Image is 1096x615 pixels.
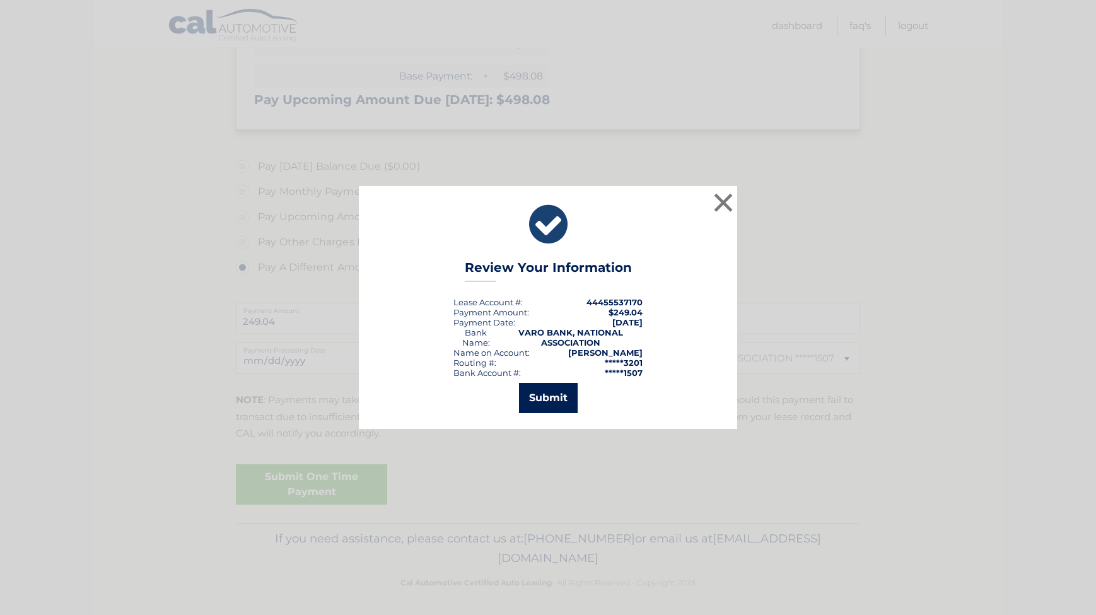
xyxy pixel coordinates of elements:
[453,368,521,378] div: Bank Account #:
[453,297,523,307] div: Lease Account #:
[711,190,736,215] button: ×
[453,317,515,327] div: :
[586,297,643,307] strong: 44455537170
[465,260,632,282] h3: Review Your Information
[519,383,578,413] button: Submit
[453,307,529,317] div: Payment Amount:
[612,317,643,327] span: [DATE]
[453,327,498,348] div: Bank Name:
[518,327,623,348] strong: VARO BANK, NATIONAL ASSOCIATION
[453,317,513,327] span: Payment Date
[453,358,496,368] div: Routing #:
[568,348,643,358] strong: [PERSON_NAME]
[609,307,643,317] span: $249.04
[453,348,530,358] div: Name on Account:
